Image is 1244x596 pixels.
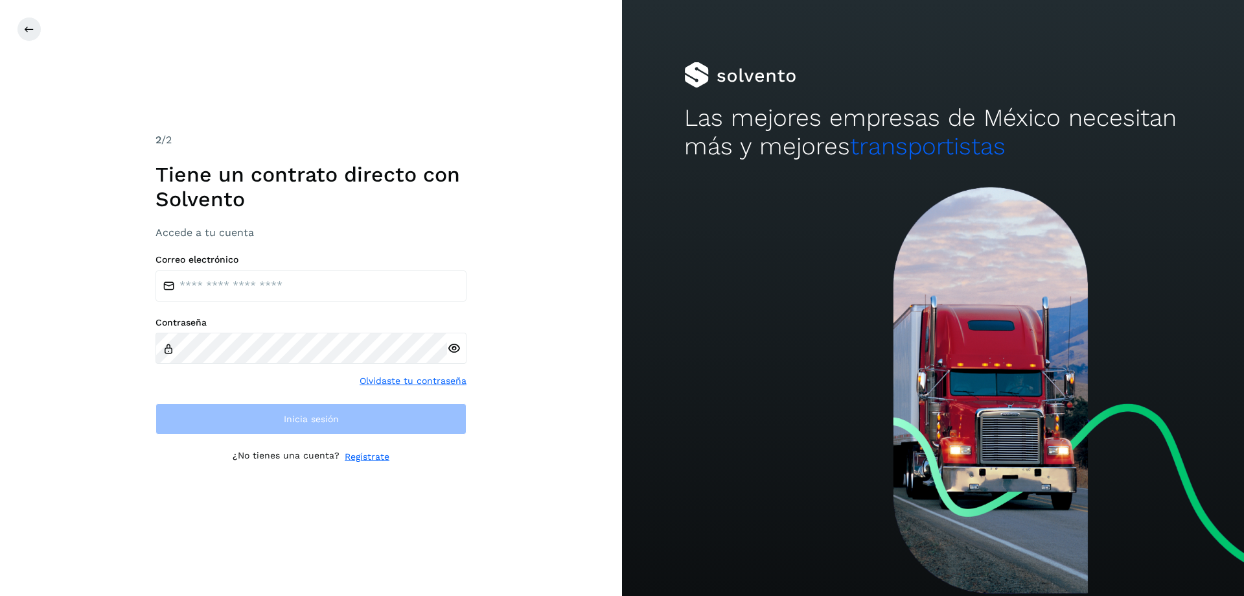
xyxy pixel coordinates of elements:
h2: Las mejores empresas de México necesitan más y mejores [684,104,1182,161]
a: Olvidaste tu contraseña [360,374,466,388]
div: /2 [155,132,466,148]
span: Inicia sesión [284,414,339,423]
label: Correo electrónico [155,254,466,265]
h1: Tiene un contrato directo con Solvento [155,162,466,212]
p: ¿No tienes una cuenta? [233,450,340,464]
span: transportistas [850,132,1006,160]
h3: Accede a tu cuenta [155,226,466,239]
span: 2 [155,134,161,146]
button: Inicia sesión [155,403,466,435]
label: Contraseña [155,317,466,328]
a: Regístrate [345,450,389,464]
